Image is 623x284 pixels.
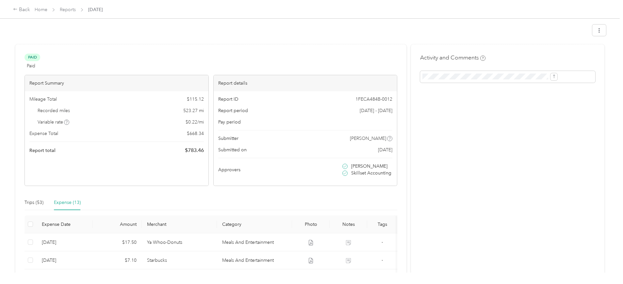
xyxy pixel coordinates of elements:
td: $7.10 [93,251,142,269]
div: Tags [372,222,392,227]
div: Trips (53) [25,199,43,206]
td: 7-25-2025 [37,251,93,269]
span: Recorded miles [38,107,70,114]
th: Photo [292,215,330,233]
span: 523.27 mi [183,107,204,114]
span: [DATE] [88,6,103,13]
td: - [367,251,397,269]
span: Variable rate [38,119,70,125]
th: Merchant [142,215,217,233]
span: $ 115.12 [187,96,204,103]
div: Report details [214,75,397,91]
span: Skillset Accounting [351,170,391,176]
span: Submitted on [218,146,247,153]
th: Tags [367,215,397,233]
td: 7-30-2025 [37,233,93,251]
a: Reports [60,7,76,12]
th: Category [217,215,292,233]
div: Expense (13) [54,199,81,206]
span: Report ID [218,96,238,103]
span: Mileage Total [29,96,57,103]
span: $ 783.46 [185,146,204,154]
td: Meals And Entertainment [217,233,292,251]
th: Notes [330,215,367,233]
span: - [382,239,383,245]
a: Home [35,7,47,12]
td: - [367,233,397,251]
span: Paid [25,54,40,61]
div: Back [13,6,30,14]
iframe: Everlance-gr Chat Button Frame [586,247,623,284]
td: Ya Whoo-Donuts [142,233,217,251]
h4: Activity and Comments [420,54,485,62]
span: [DATE] - [DATE] [360,107,392,114]
span: $ 668.34 [187,130,204,137]
span: - [382,257,383,263]
span: Submitter [218,135,238,142]
th: Amount [93,215,142,233]
th: Expense Date [37,215,93,233]
span: [PERSON_NAME] [350,135,386,142]
span: Expense Total [29,130,58,137]
span: Paid [27,62,35,69]
td: Meals And Entertainment [217,251,292,269]
div: Report Summary [25,75,208,91]
td: $17.50 [93,233,142,251]
td: Starbucks [142,251,217,269]
span: [DATE] [378,146,392,153]
span: Report period [218,107,248,114]
span: Approvers [218,166,240,173]
span: $ 0.22 / mi [186,119,204,125]
span: Report total [29,147,56,154]
span: 1FECA484B-0012 [355,96,392,103]
span: [PERSON_NAME] [351,163,387,170]
span: Pay period [218,119,241,125]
